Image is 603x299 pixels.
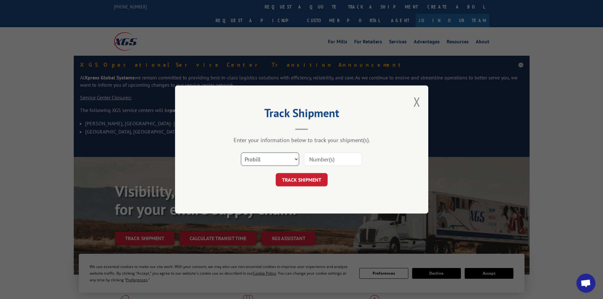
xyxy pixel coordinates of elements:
button: Close modal [413,93,420,110]
div: Enter your information below to track your shipment(s). [207,136,397,144]
input: Number(s) [304,153,362,166]
button: TRACK SHIPMENT [276,173,328,186]
a: Open chat [576,274,595,293]
h2: Track Shipment [207,109,397,121]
